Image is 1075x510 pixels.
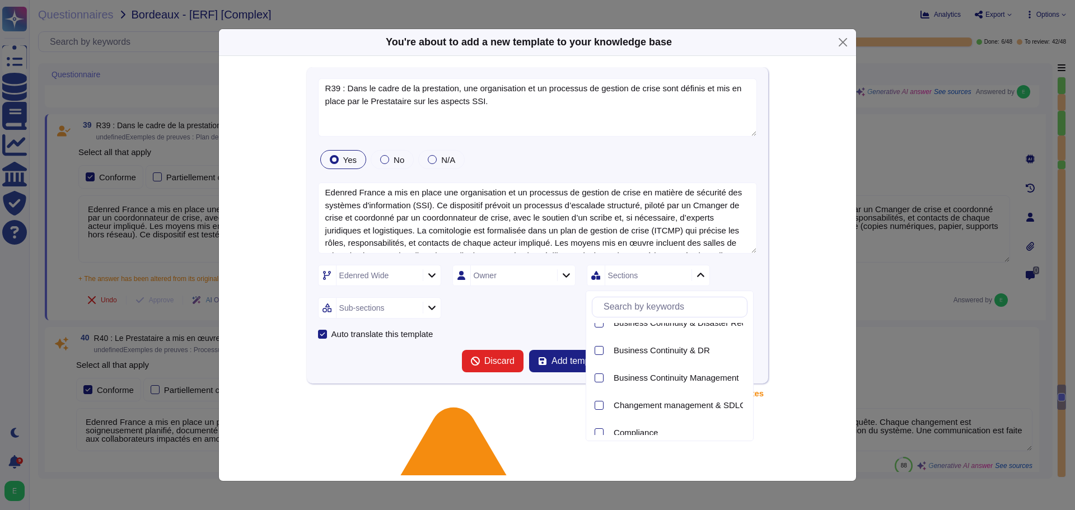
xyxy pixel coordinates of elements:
div: Business Continuity Management [609,366,747,391]
div: Business Continuity Management [614,373,743,383]
div: Auto translate this template [331,330,433,338]
div: Business Continuity & DR [614,345,743,355]
span: Changement management & SDLC [614,400,746,410]
div: Business Continuity & Disaster Recovery [614,318,743,328]
input: Search by keywords [598,297,747,317]
div: Sub-sections [339,304,385,312]
textarea: Edenred France a mis en place une organisation et un processus de gestion de crise en matière de ... [318,183,758,254]
span: Yes [343,155,357,165]
button: Close [834,34,852,51]
div: Compliance [609,420,747,446]
span: Discard [484,357,515,366]
div: Changement management & SDLC [614,400,743,410]
span: Compliance [614,428,658,438]
div: Sections [608,272,638,279]
span: N/A [441,155,455,165]
div: Edenred Wide [339,272,389,279]
span: Add template [551,357,604,366]
div: Changement management & SDLC [609,393,747,418]
div: Owner [474,272,497,279]
span: Business Continuity Management [614,373,739,383]
div: Compliance [614,428,743,438]
span: No [394,155,404,165]
div: Business Continuity & DR [609,338,747,363]
textarea: R39 : Dans le cadre de la prestation, une organisation et un processus de gestion de crise sont d... [318,78,758,137]
button: Discard [462,350,524,372]
span: Business Continuity & DR [614,345,710,355]
button: Add template [529,350,613,372]
div: Business Continuity & Disaster Recovery [609,311,747,336]
b: You're about to add a new template to your knowledge base [386,36,672,48]
span: Business Continuity & Disaster Recovery [614,318,766,328]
